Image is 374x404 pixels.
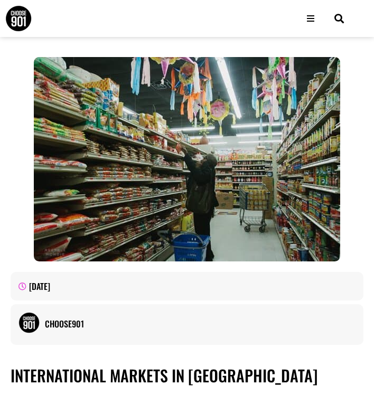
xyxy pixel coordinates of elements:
[34,57,340,261] img: A shopper reaches for items on a high shelf in an international market aisle, blue basket in hand...
[29,280,50,293] time: [DATE]
[11,366,363,385] h1: International Markets in [GEOGRAPHIC_DATA]
[45,317,356,330] a: Choose901
[18,312,40,333] img: Picture of Choose901
[331,10,348,27] div: Search
[301,9,320,28] div: Open/Close Menu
